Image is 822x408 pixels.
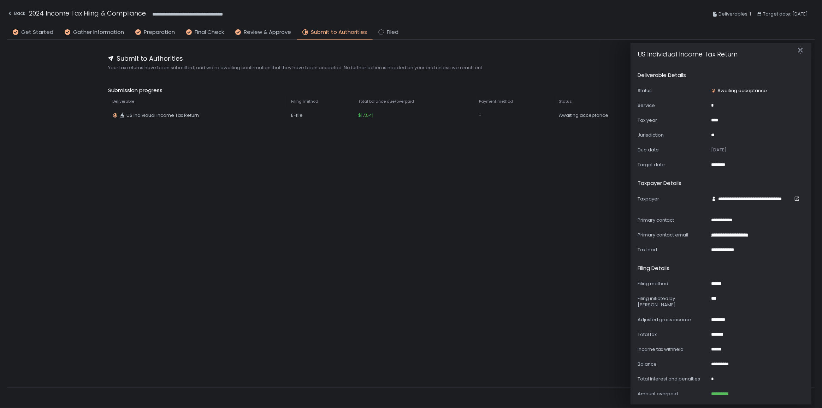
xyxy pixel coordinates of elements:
[311,28,367,36] span: Submit to Authorities
[29,8,146,18] h1: 2024 Income Tax Filing & Compliance
[638,391,708,397] div: Amount overpaid
[638,317,708,323] div: Adjusted gross income
[358,112,373,119] span: $17,541
[638,117,708,124] div: Tax year
[638,196,708,202] div: Taxpayer
[108,65,714,71] span: Your tax returns have been submitted, and we're awaiting confirmation that they have been accepte...
[718,10,751,18] span: Deliverables: 1
[112,99,134,104] span: Deliverable
[479,112,482,119] span: -
[144,28,175,36] span: Preparation
[559,99,572,104] span: Status
[638,264,669,272] h2: Filing details
[638,132,708,138] div: Jurisdiction
[638,88,708,94] div: Status
[73,28,124,36] span: Gather Information
[638,71,686,79] h2: Deliverable details
[479,99,513,104] span: Payment method
[638,331,708,338] div: Total tax
[291,112,350,119] div: E-file
[638,281,708,287] div: Filing method
[244,28,291,36] span: Review & Approve
[763,10,808,18] span: Target date: [DATE]
[559,112,660,119] div: Awaiting acceptance
[7,8,25,20] button: Back
[7,9,25,18] div: Back
[638,162,708,168] div: Target date
[638,217,708,223] div: Primary contact
[638,295,708,308] div: Filing initiated by [PERSON_NAME]
[638,41,738,59] h1: US Individual Income Tax Return
[638,361,708,367] div: Balance
[195,28,224,36] span: Final Check
[638,179,681,187] h2: Taxpayer details
[126,112,199,119] span: US Individual Income Tax Return
[638,247,708,253] div: Tax lead
[108,86,714,95] span: Submission progress
[638,346,708,353] div: Income tax withheld
[638,102,708,109] div: Service
[387,28,398,36] span: Filed
[711,88,767,94] div: Awaiting acceptance
[21,28,53,36] span: Get Started
[291,99,318,104] span: Filing method
[117,54,183,63] span: Submit to Authorities
[711,147,727,153] span: [DATE]
[638,376,708,382] div: Total interest and penalties
[358,99,414,104] span: Total balance due/overpaid
[638,232,708,238] div: Primary contact email
[638,147,708,153] div: Due date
